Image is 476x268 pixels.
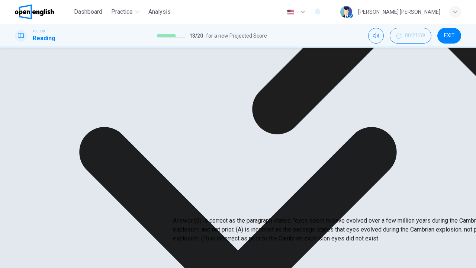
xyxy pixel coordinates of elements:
span: TOEFL® [33,29,45,34]
span: Dashboard [74,7,102,16]
div: [PERSON_NAME] [PERSON_NAME] [358,7,440,16]
span: Practice [111,7,133,16]
span: for a new Projected Score [206,31,267,40]
span: 00:21:59 [405,33,425,39]
span: 13 / 20 [189,31,203,40]
img: en [286,9,295,15]
div: Mute [368,28,384,44]
span: Analysis [148,7,171,16]
h1: Reading [33,34,55,43]
img: OpenEnglish logo [15,4,54,19]
div: Hide [390,28,431,44]
img: Profile picture [340,6,352,18]
span: EXIT [444,33,455,39]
